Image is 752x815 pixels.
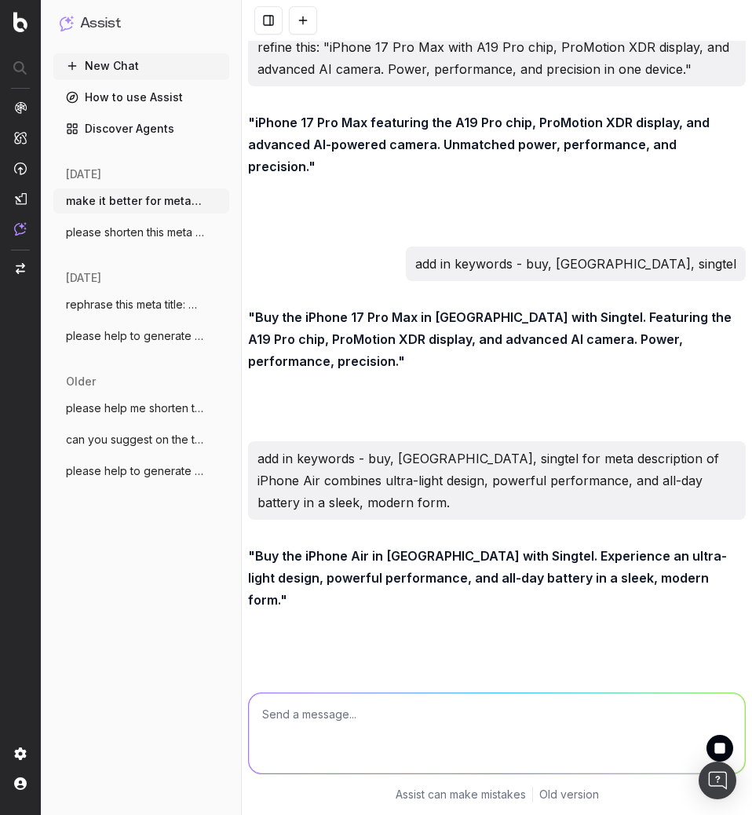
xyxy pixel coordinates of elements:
img: Studio [14,192,27,205]
span: older [66,374,96,389]
img: Switch project [16,263,25,274]
strong: "Buy the iPhone Air in [GEOGRAPHIC_DATA] with Singtel. Experience an ultra-light design, powerful... [248,548,727,608]
span: please help me shorten this to 155-160 w [66,400,204,416]
img: Intelligence [14,131,27,144]
span: please shorten this meta title to 60 cha [66,225,204,240]
button: please help me shorten this to 155-160 w [53,396,229,421]
span: [DATE] [66,166,101,182]
p: add in keywords - buy, [GEOGRAPHIC_DATA], singtel [415,253,736,275]
span: please help to generate a content brief [66,463,204,479]
span: make it better for meta title: iPhone 17 [66,193,204,209]
img: Botify logo [13,12,27,32]
button: please shorten this meta title to 60 cha [53,220,229,245]
span: please help to generate the below for me [66,328,204,344]
strong: "iPhone 17 Pro Max featuring the A19 Pro chip, ProMotion XDR display, and advanced AI-powered cam... [248,115,713,174]
span: rephrase this meta title: Get the latest [66,297,204,312]
p: Assist can make mistakes [396,787,526,802]
button: rephrase this meta title: Get the latest [53,292,229,317]
button: New Chat [53,53,229,79]
button: make it better for meta title: iPhone 17 [53,188,229,214]
p: add in keywords - buy, [GEOGRAPHIC_DATA], singtel for meta description of iPhone Air combines ult... [257,448,736,513]
span: [DATE] [66,270,101,286]
img: Activation [14,162,27,175]
img: My account [14,777,27,790]
button: please help to generate a content brief [53,459,229,484]
a: How to use Assist [53,85,229,110]
strong: "Buy the iPhone 17 Pro Max in [GEOGRAPHIC_DATA] with Singtel. Featuring the A19 Pro chip, ProMoti... [248,309,735,369]
button: can you suggest on the this sentence tha [53,427,229,452]
button: Assist [60,13,223,35]
h1: Assist [80,13,121,35]
span: can you suggest on the this sentence tha [66,432,204,448]
img: Analytics [14,101,27,114]
a: Old version [539,787,599,802]
div: Open Intercom Messenger [699,762,736,799]
img: Setting [14,747,27,760]
img: Assist [60,16,74,31]
p: refine this: "iPhone 17 Pro Max with A19 Pro chip, ProMotion XDR display, and advanced AI camera.... [257,36,736,80]
button: please help to generate the below for me [53,323,229,349]
a: Discover Agents [53,116,229,141]
img: Assist [14,222,27,236]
